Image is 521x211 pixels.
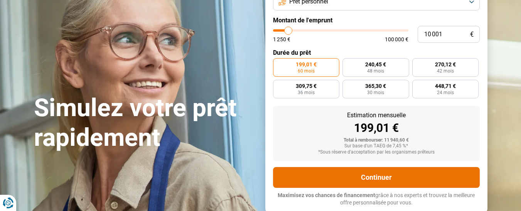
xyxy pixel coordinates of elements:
span: 100 000 € [385,37,408,42]
span: 60 mois [298,69,315,73]
div: Sur base d'un TAEG de 7,45 %* [279,143,474,149]
span: 48 mois [367,69,384,73]
div: 199,01 € [279,122,474,134]
label: Montant de l'emprunt [273,17,480,24]
span: 365,30 € [365,83,386,89]
span: 42 mois [437,69,454,73]
label: Durée du prêt [273,49,480,56]
div: *Sous réserve d'acceptation par les organismes prêteurs [279,150,474,155]
span: € [470,31,474,38]
div: Total à rembourser: 11 940,60 € [279,138,474,143]
button: Continuer [273,167,480,188]
span: Maximisez vos chances de financement [278,192,375,198]
div: Estimation mensuelle [279,112,474,118]
span: 448,71 € [435,83,456,89]
span: 270,12 € [435,62,456,67]
span: 30 mois [367,90,384,95]
span: 24 mois [437,90,454,95]
span: 36 mois [298,90,315,95]
span: 1 250 € [273,37,290,42]
span: 240,45 € [365,62,386,67]
h1: Simulez votre prêt rapidement [34,93,256,153]
span: 199,01 € [296,62,317,67]
p: grâce à nos experts et trouvez la meilleure offre personnalisée pour vous. [273,192,480,207]
span: 309,75 € [296,83,317,89]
